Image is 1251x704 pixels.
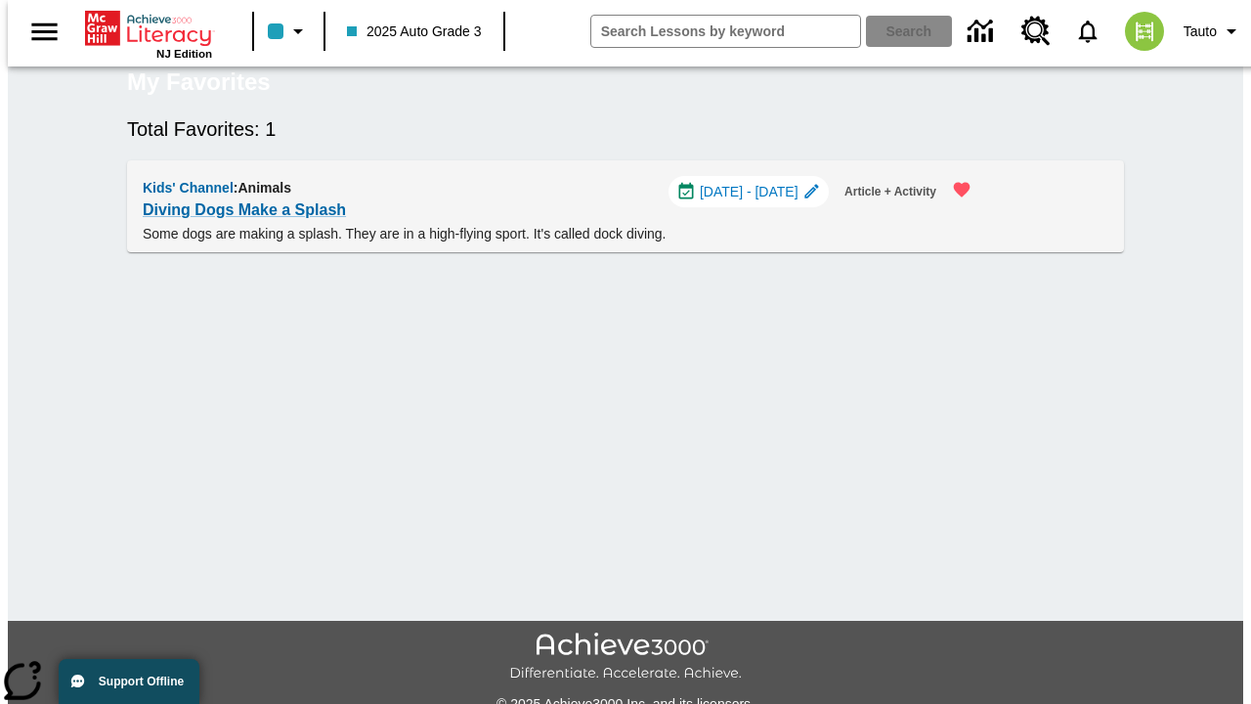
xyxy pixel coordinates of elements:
h6: Total Favorites: 1 [127,113,1124,145]
span: Tauto [1184,22,1217,42]
a: Resource Center, Will open in new tab [1010,5,1062,58]
button: Remove from Favorites [940,168,983,211]
span: Kids' Channel [143,180,234,196]
span: [DATE] - [DATE] [700,182,798,202]
button: Select a new avatar [1113,6,1176,57]
a: Data Center [956,5,1010,59]
span: Article + Activity [844,182,936,202]
img: Achieve3000 Differentiate Accelerate Achieve [509,633,742,682]
div: Home [85,7,212,60]
h5: My Favorites [127,66,271,98]
span: 2025 Auto Grade 3 [347,22,482,42]
span: NJ Edition [156,48,212,60]
img: avatar image [1125,12,1164,51]
button: Article + Activity [837,176,944,208]
span: Support Offline [99,675,184,688]
button: Class color is light blue. Change class color [260,14,318,49]
a: Diving Dogs Make a Splash [143,197,346,224]
a: Notifications [1062,6,1113,57]
div: Sep 19 - Sep 19 Choose Dates [669,176,829,207]
a: Home [85,9,212,48]
button: Profile/Settings [1176,14,1251,49]
p: Some dogs are making a splash. They are in a high-flying sport. It's called dock diving. [143,224,983,244]
button: Support Offline [59,659,199,704]
span: : Animals [234,180,291,196]
button: Open side menu [16,3,73,61]
input: search field [591,16,860,47]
